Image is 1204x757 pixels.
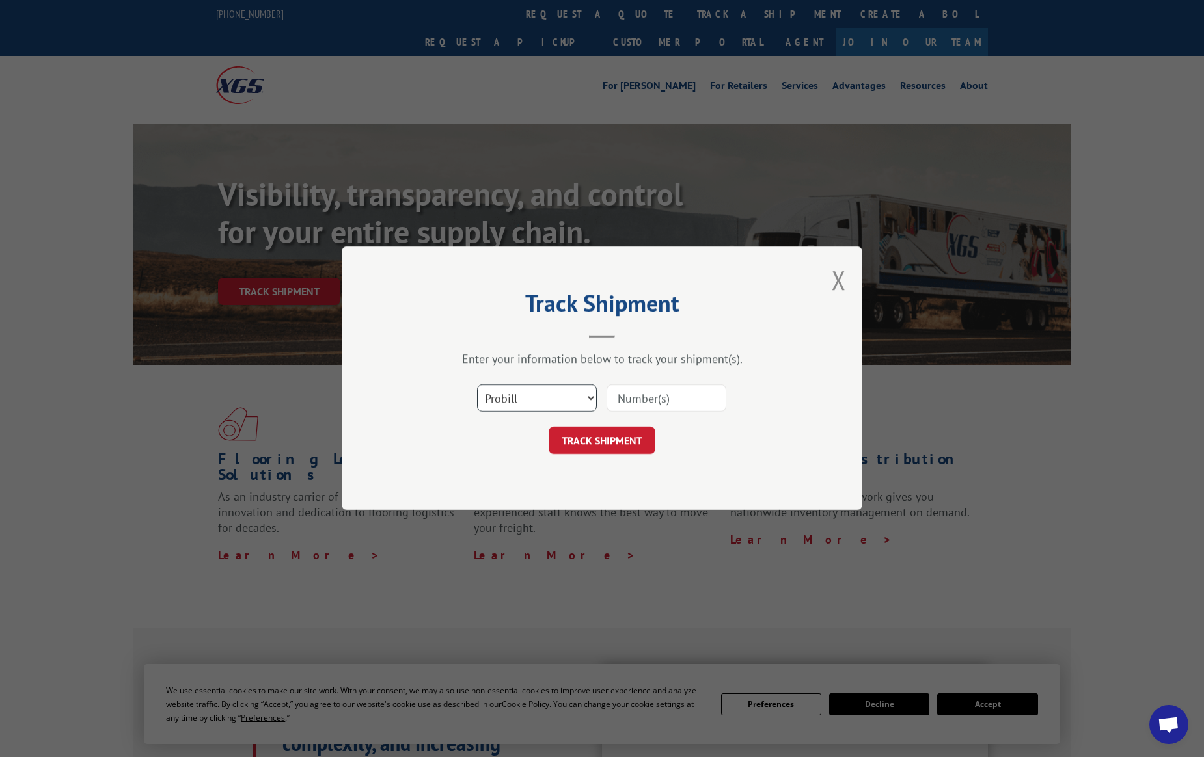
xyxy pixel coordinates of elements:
div: Open chat [1149,705,1188,744]
div: Enter your information below to track your shipment(s). [407,352,797,367]
h2: Track Shipment [407,294,797,319]
button: TRACK SHIPMENT [549,427,655,455]
button: Close modal [832,263,846,297]
input: Number(s) [607,385,726,412]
